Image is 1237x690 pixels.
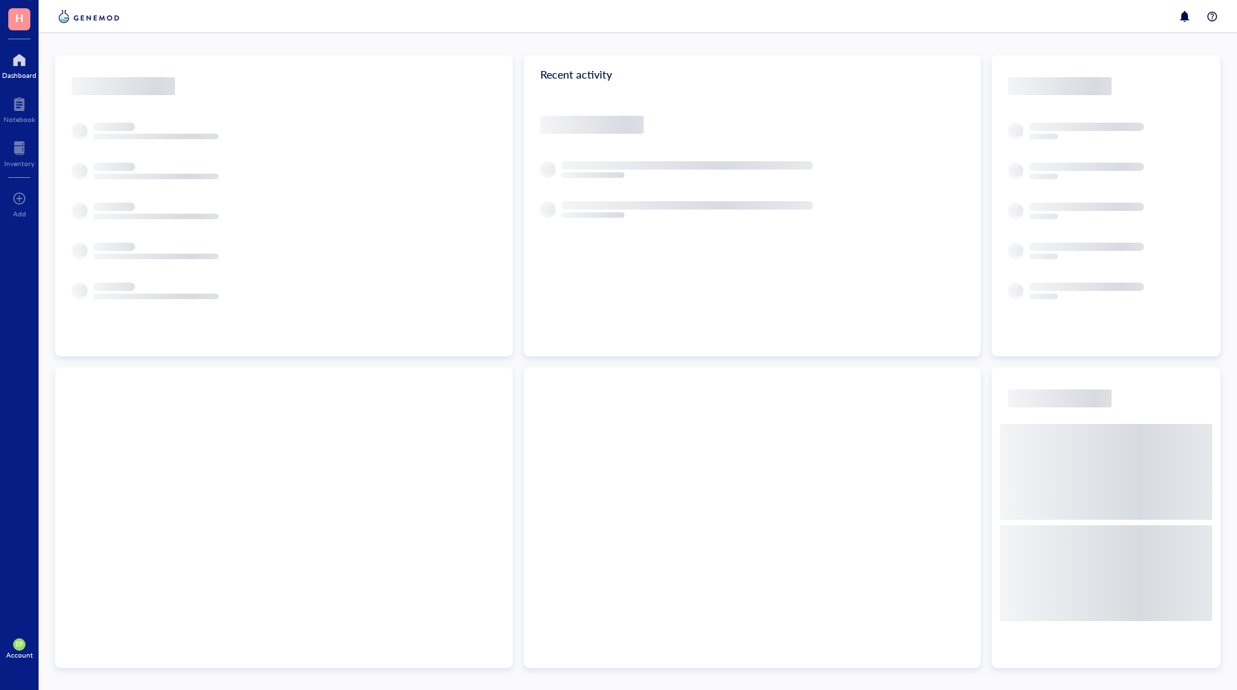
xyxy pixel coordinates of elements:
[524,55,981,94] div: Recent activity
[4,159,34,168] div: Inventory
[15,9,23,26] span: H
[55,8,123,25] img: genemod-logo
[13,210,26,218] div: Add
[2,49,37,79] a: Dashboard
[3,115,35,123] div: Notebook
[6,651,33,659] div: Account
[4,137,34,168] a: Inventory
[16,641,23,648] span: EP
[2,71,37,79] div: Dashboard
[3,93,35,123] a: Notebook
